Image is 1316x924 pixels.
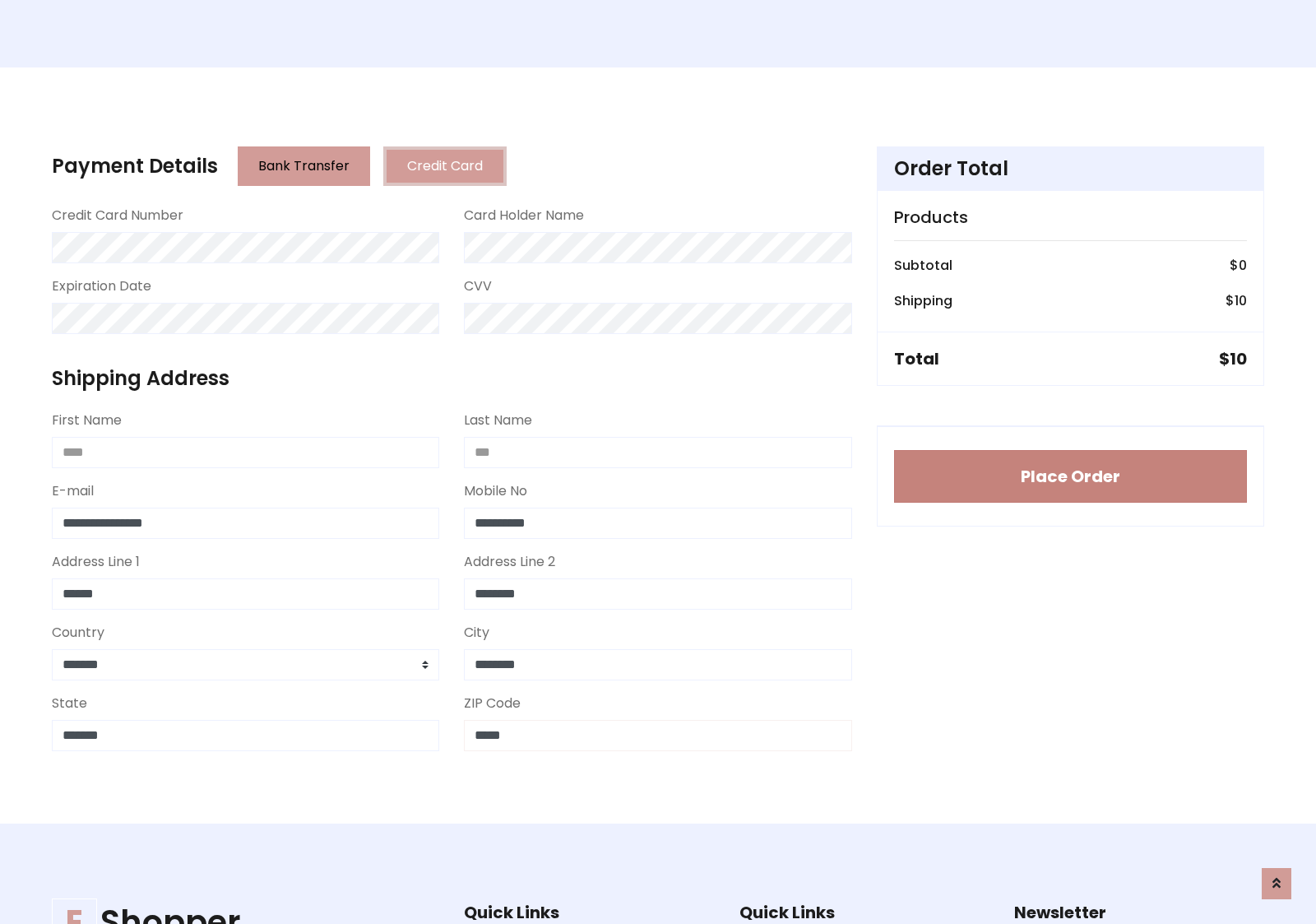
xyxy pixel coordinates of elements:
label: Country [52,623,104,643]
label: First Name [52,411,122,430]
label: CVV [464,276,492,296]
h5: Newsletter [1014,903,1264,922]
button: Credit Card [383,146,507,186]
h4: Payment Details [52,155,218,179]
label: Address Line 2 [464,552,555,572]
h5: Quick Links [464,903,714,922]
button: Bank Transfer [238,146,370,186]
label: State [52,694,87,713]
h6: Subtotal [894,258,952,273]
h5: $ [1219,349,1247,369]
span: 0 [1239,256,1247,275]
label: Credit Card Number [52,206,183,225]
label: Card Holder Name [464,206,584,225]
h5: Products [894,207,1247,227]
h6: Shipping [894,293,952,309]
h5: Total [894,349,939,369]
h6: $ [1226,293,1247,309]
label: Last Name [464,411,532,430]
h6: $ [1230,258,1247,273]
span: 10 [1235,291,1247,310]
h4: Order Total [894,157,1247,181]
button: Place Order [894,450,1247,503]
label: Address Line 1 [52,552,140,572]
h5: Quick Links [739,903,989,922]
span: 10 [1230,347,1247,370]
label: ZIP Code [464,694,521,713]
label: Expiration Date [52,276,151,296]
label: City [464,623,489,643]
h4: Shipping Address [52,367,852,391]
label: Mobile No [464,481,527,501]
label: E-mail [52,481,94,501]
